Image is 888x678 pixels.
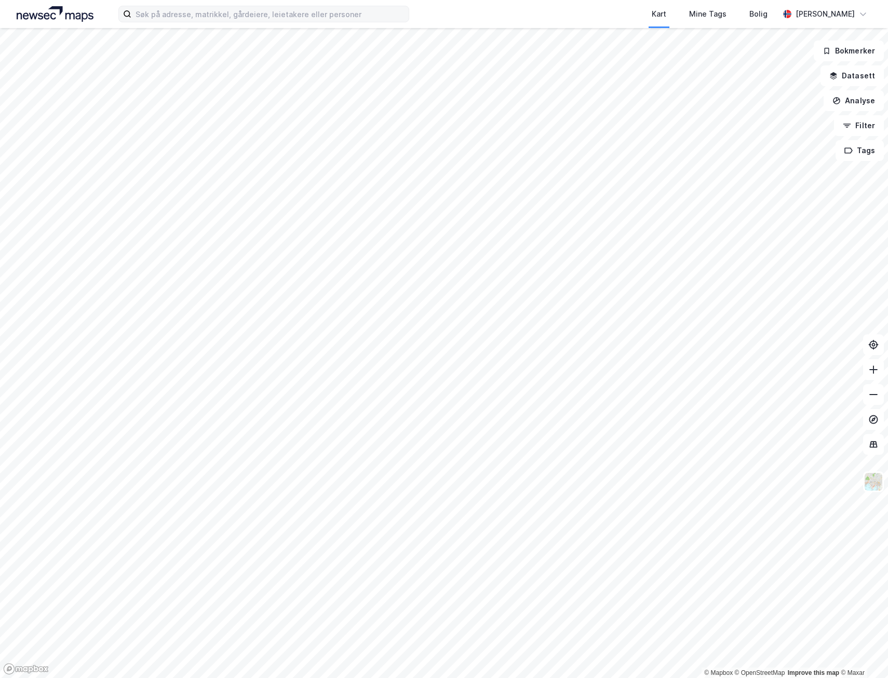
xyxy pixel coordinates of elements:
[796,8,855,20] div: [PERSON_NAME]
[749,8,768,20] div: Bolig
[652,8,666,20] div: Kart
[131,6,409,22] input: Søk på adresse, matrikkel, gårdeiere, leietakere eller personer
[17,6,93,22] img: logo.a4113a55bc3d86da70a041830d287a7e.svg
[836,628,888,678] iframe: Chat Widget
[689,8,726,20] div: Mine Tags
